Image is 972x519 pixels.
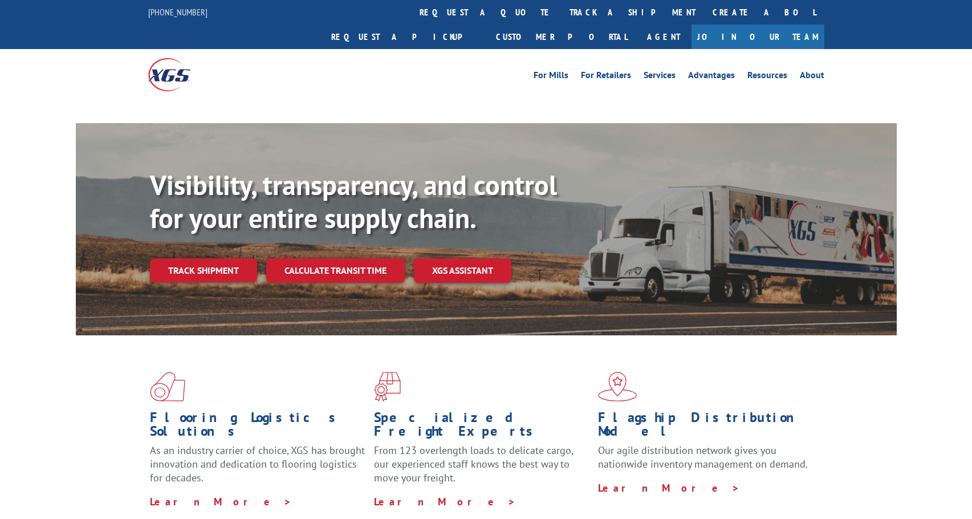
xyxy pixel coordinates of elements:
span: Our agile distribution network gives you nationwide inventory management on demand. [598,444,808,471]
h1: Specialized Freight Experts [374,411,589,444]
a: Request a pickup [323,25,487,49]
a: XGS ASSISTANT [414,258,511,283]
a: Advantages [688,71,735,83]
a: [PHONE_NUMBER] [148,6,208,18]
a: Join Our Team [692,25,824,49]
img: xgs-icon-flagship-distribution-model-red [598,372,637,402]
img: xgs-icon-total-supply-chain-intelligence-red [150,372,185,402]
b: Visibility, transparency, and control for your entire supply chain. [150,167,557,236]
h1: Flagship Distribution Model [598,411,814,444]
h1: Flooring Logistics Solutions [150,411,365,444]
a: Agent [636,25,692,49]
a: For Retailers [581,71,631,83]
img: xgs-icon-focused-on-flooring-red [374,372,401,402]
a: Learn More > [150,495,292,508]
a: Calculate transit time [266,258,405,283]
a: Services [644,71,676,83]
a: Resources [747,71,787,83]
p: From 123 overlength loads to delicate cargo, our experienced staff knows the best way to move you... [374,444,589,494]
a: For Mills [534,71,568,83]
a: About [800,71,824,83]
span: As an industry carrier of choice, XGS has brought innovation and dedication to flooring logistics... [150,444,365,484]
a: Learn More > [598,481,740,494]
a: Track shipment [150,258,257,282]
a: Customer Portal [487,25,636,49]
a: Learn More > [374,495,516,508]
